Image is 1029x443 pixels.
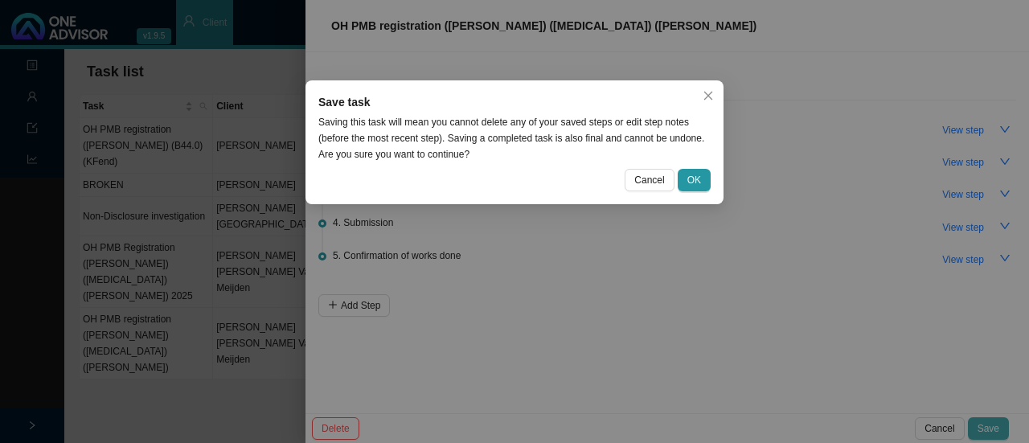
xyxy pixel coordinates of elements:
div: Saving this task will mean you cannot delete any of your saved steps or edit step notes (before t... [318,114,711,162]
span: OK [687,172,701,188]
div: Save task [318,93,711,111]
button: Cancel [625,169,674,191]
button: Close [697,84,719,107]
span: Cancel [634,172,664,188]
button: OK [678,169,711,191]
span: close [703,90,714,101]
